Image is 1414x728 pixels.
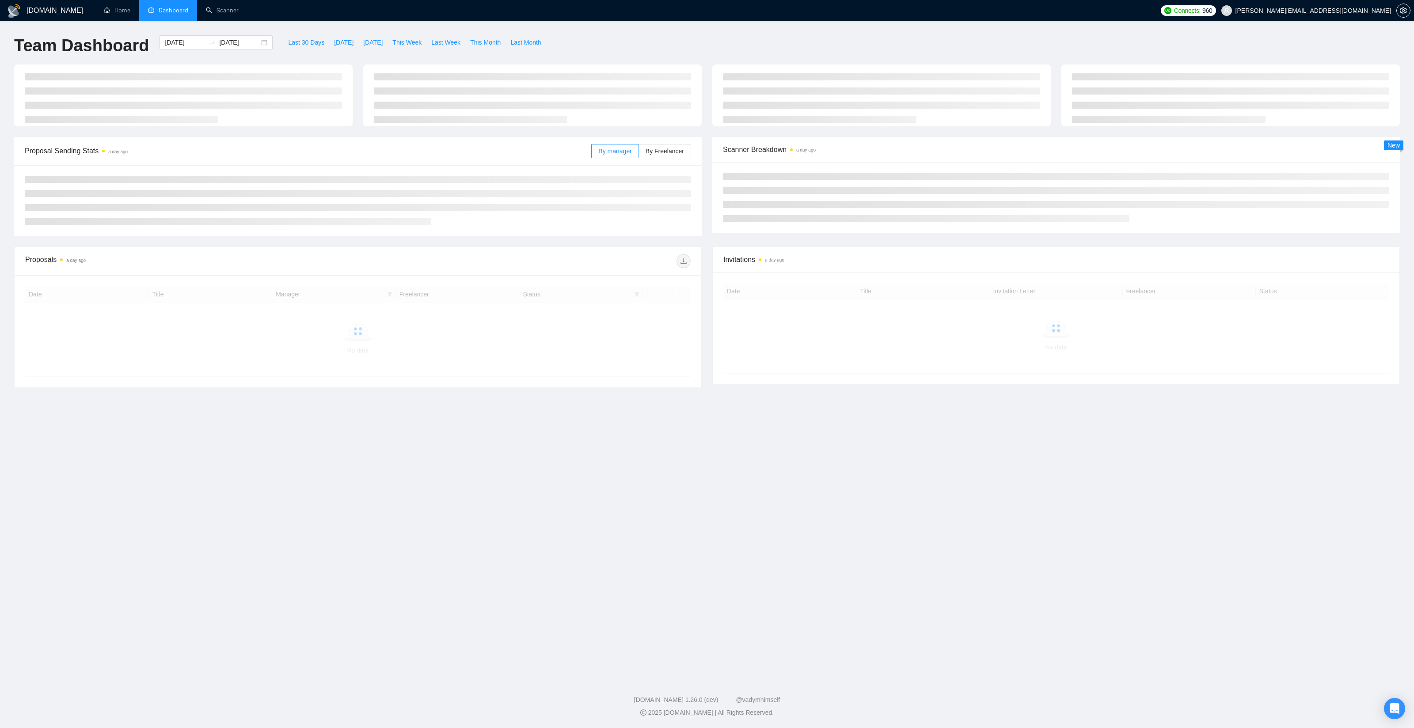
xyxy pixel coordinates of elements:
[363,38,383,47] span: [DATE]
[431,38,460,47] span: Last Week
[1387,142,1400,149] span: New
[7,4,21,18] img: logo
[1384,698,1405,719] div: Open Intercom Messenger
[209,39,216,46] span: to
[206,7,239,14] a: searchScanner
[1202,6,1212,15] span: 960
[14,35,149,56] h1: Team Dashboard
[219,38,259,47] input: End date
[506,35,546,49] button: Last Month
[646,148,684,155] span: By Freelancer
[358,35,388,49] button: [DATE]
[1174,6,1201,15] span: Connects:
[1164,7,1171,14] img: upwork-logo.png
[765,258,784,262] time: a day ago
[796,148,816,152] time: a day ago
[470,38,501,47] span: This Month
[283,35,329,49] button: Last 30 Days
[1396,4,1410,18] button: setting
[634,696,718,703] a: [DOMAIN_NAME] 1.26.0 (dev)
[159,7,188,14] span: Dashboard
[723,254,1389,265] span: Invitations
[1224,8,1230,14] span: user
[66,258,86,263] time: a day ago
[7,708,1407,717] div: 2025 [DOMAIN_NAME] | All Rights Reserved.
[510,38,541,47] span: Last Month
[334,38,353,47] span: [DATE]
[209,39,216,46] span: swap-right
[329,35,358,49] button: [DATE]
[108,149,128,154] time: a day ago
[148,7,154,13] span: dashboard
[392,38,422,47] span: This Week
[640,709,646,716] span: copyright
[288,38,324,47] span: Last 30 Days
[165,38,205,47] input: Start date
[723,144,1389,155] span: Scanner Breakdown
[426,35,465,49] button: Last Week
[25,145,591,156] span: Proposal Sending Stats
[736,696,780,703] a: @vadymhimself
[465,35,506,49] button: This Month
[25,254,358,268] div: Proposals
[388,35,426,49] button: This Week
[598,148,631,155] span: By manager
[104,7,130,14] a: homeHome
[1396,7,1410,14] a: setting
